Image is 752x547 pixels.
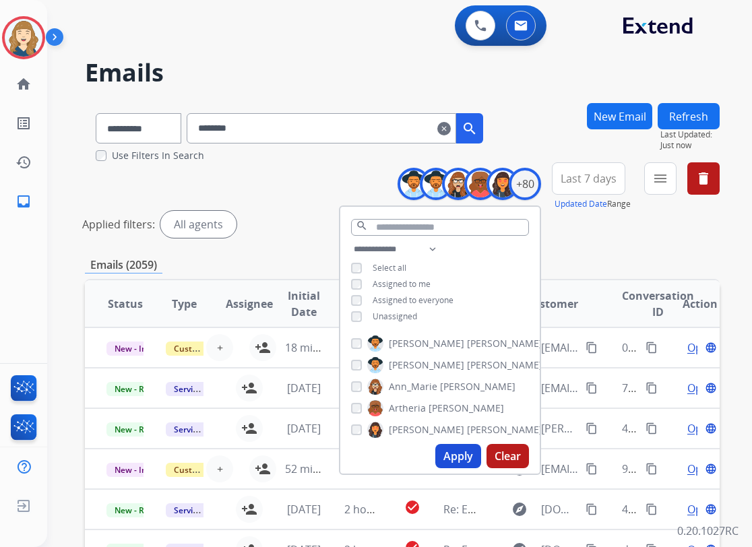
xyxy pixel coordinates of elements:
mat-icon: home [15,76,32,92]
mat-icon: explore [511,501,528,517]
span: [PERSON_NAME] [440,380,515,393]
span: [PERSON_NAME] [389,337,464,350]
span: Customer [526,296,578,312]
span: Select all [373,262,406,273]
span: + [217,340,223,356]
span: [EMAIL_ADDRESS][DOMAIN_NAME] [541,380,579,396]
button: Refresh [658,103,720,129]
th: Action [660,280,720,327]
span: New - Initial [106,342,169,356]
span: Status [108,296,143,312]
mat-icon: content_copy [586,342,598,354]
p: 0.20.1027RC [677,523,739,539]
mat-icon: search [462,121,478,137]
span: New - Reply [106,422,168,437]
button: Clear [487,444,529,468]
span: 2 hours ago [344,502,405,517]
span: New - Reply [106,503,168,517]
mat-icon: content_copy [646,422,658,435]
span: 18 minutes ago [285,340,363,355]
span: Type [172,296,197,312]
mat-icon: language [705,382,717,394]
button: + [206,455,233,482]
mat-icon: content_copy [646,503,658,515]
mat-icon: person_add [241,501,257,517]
span: [PERSON_NAME][EMAIL_ADDRESS][DOMAIN_NAME] [541,420,579,437]
mat-icon: content_copy [646,342,658,354]
button: New Email [587,103,652,129]
span: Service Support [166,503,243,517]
mat-icon: language [705,422,717,435]
label: Use Filters In Search [112,149,204,162]
mat-icon: delete [695,170,712,187]
span: Open [687,501,715,517]
div: +80 [509,168,541,200]
mat-icon: check_circle [404,499,420,515]
mat-icon: person_add [241,380,257,396]
span: New - Reply [106,382,168,396]
span: Range [555,198,631,210]
span: [PERSON_NAME] [467,358,542,372]
span: Just now [660,140,720,151]
span: [PERSON_NAME] [467,423,542,437]
button: Updated Date [555,199,607,210]
mat-icon: menu [652,170,668,187]
span: [DOMAIN_NAME][EMAIL_ADDRESS][DOMAIN_NAME] [541,501,579,517]
span: Service Support [166,382,243,396]
mat-icon: search [356,220,368,232]
span: Ann_Marie [389,380,437,393]
button: Apply [435,444,481,468]
span: [PERSON_NAME] [467,337,542,350]
span: Open [687,461,715,477]
mat-icon: history [15,154,32,170]
span: [DATE] [287,421,321,436]
span: [PERSON_NAME] [389,358,464,372]
mat-icon: content_copy [586,422,598,435]
span: Open [687,340,715,356]
span: Artheria [389,401,426,415]
mat-icon: content_copy [646,463,658,475]
span: Customer Support [166,342,253,356]
div: All agents [160,211,237,238]
span: Last Updated: [660,129,720,140]
span: Open [687,420,715,437]
p: Applied filters: [82,216,155,232]
span: Service Support [166,422,243,437]
span: [EMAIL_ADDRESS][DOMAIN_NAME] [541,461,579,477]
mat-icon: clear [437,121,451,137]
span: Open [687,380,715,396]
mat-icon: language [705,342,717,354]
span: Initial Date [285,288,322,320]
span: Unassigned [373,311,417,322]
span: New - Initial [106,463,169,477]
h2: Emails [85,59,720,86]
mat-icon: language [705,463,717,475]
p: Emails (2059) [85,257,162,273]
span: Conversation ID [622,288,694,320]
span: [DATE] [287,502,321,517]
img: avatar [5,19,42,57]
span: 52 minutes ago [285,461,363,476]
mat-icon: person_add [255,461,271,477]
span: Assignee [226,296,273,312]
mat-icon: list_alt [15,115,32,131]
span: Assigned to me [373,278,431,290]
span: + [217,461,223,477]
mat-icon: content_copy [586,382,598,394]
mat-icon: content_copy [586,463,598,475]
mat-icon: language [705,503,717,515]
span: [PERSON_NAME] [389,423,464,437]
mat-icon: content_copy [646,382,658,394]
span: [PERSON_NAME] [429,401,504,415]
button: + [206,334,233,361]
mat-icon: inbox [15,193,32,210]
span: [EMAIL_ADDRESS][DOMAIN_NAME] [541,340,579,356]
span: [DATE] [287,381,321,395]
span: Last 7 days [561,176,617,181]
mat-icon: content_copy [586,503,598,515]
span: Customer Support [166,463,253,477]
button: Last 7 days [552,162,625,195]
span: Assigned to everyone [373,294,453,306]
mat-icon: person_add [255,340,271,356]
mat-icon: person_add [241,420,257,437]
